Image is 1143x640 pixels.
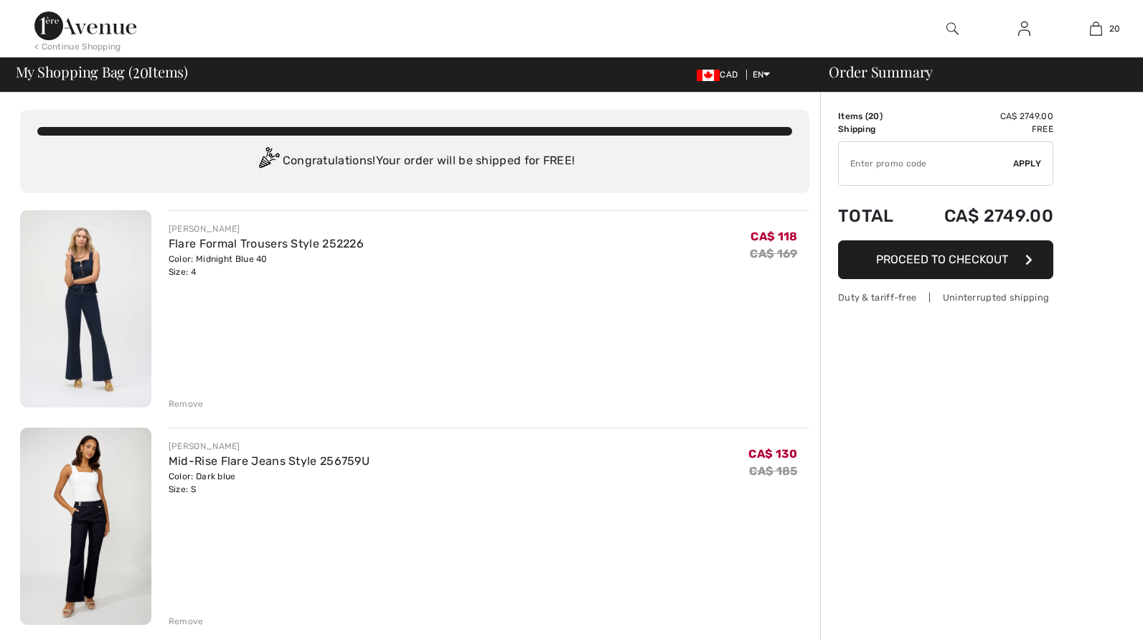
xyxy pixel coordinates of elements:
div: Color: Dark blue Size: S [169,470,370,496]
div: Remove [169,615,204,628]
span: 20 [868,111,880,121]
td: CA$ 2749.00 [911,192,1053,240]
img: 1ère Avenue [34,11,136,40]
span: Proceed to Checkout [876,253,1008,266]
td: Total [838,192,911,240]
input: Promo code [839,142,1013,185]
img: Flare Formal Trousers Style 252226 [20,210,151,408]
img: Congratulation2.svg [254,147,283,176]
span: CAD [697,70,743,80]
s: CA$ 185 [749,464,797,478]
img: search the website [946,20,959,37]
a: Flare Formal Trousers Style 252226 [169,237,364,250]
td: CA$ 2749.00 [911,110,1053,123]
td: Shipping [838,123,911,136]
span: CA$ 118 [751,230,797,243]
button: Proceed to Checkout [838,240,1053,279]
span: My Shopping Bag ( Items) [16,65,189,79]
div: Color: Midnight Blue 40 Size: 4 [169,253,364,278]
span: CA$ 130 [748,447,797,461]
td: Free [911,123,1053,136]
a: 20 [1060,20,1131,37]
div: [PERSON_NAME] [169,440,370,453]
div: Congratulations! Your order will be shipped for FREE! [37,147,792,176]
div: Duty & tariff-free | Uninterrupted shipping [838,291,1053,304]
a: Sign In [1007,20,1042,38]
td: Items ( ) [838,110,911,123]
span: 20 [133,61,149,80]
a: Mid-Rise Flare Jeans Style 256759U [169,454,370,468]
div: [PERSON_NAME] [169,222,364,235]
span: 20 [1109,22,1121,35]
img: My Info [1018,20,1030,37]
img: Mid-Rise Flare Jeans Style 256759U [20,428,151,625]
img: My Bag [1090,20,1102,37]
div: < Continue Shopping [34,40,121,53]
img: Canadian Dollar [697,70,720,81]
s: CA$ 169 [750,247,797,260]
span: Apply [1013,157,1042,170]
span: EN [753,70,771,80]
div: Order Summary [812,65,1134,79]
div: Remove [169,397,204,410]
